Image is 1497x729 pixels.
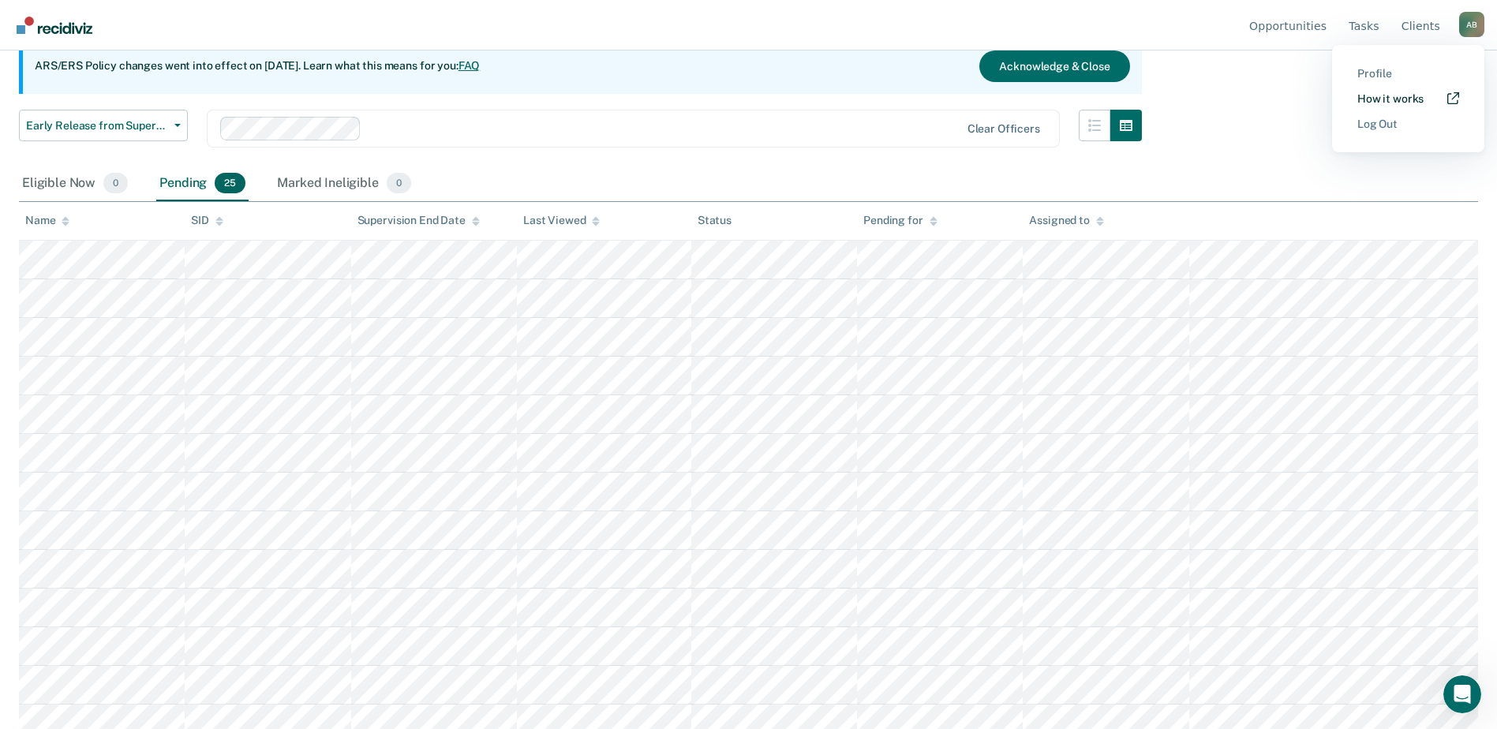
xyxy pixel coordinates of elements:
a: How it works [1357,92,1459,106]
span: 0 [387,173,411,193]
iframe: Intercom live chat [1443,675,1481,713]
span: 25 [215,173,245,193]
div: Clear officers [967,122,1040,136]
button: Early Release from Supervision [19,110,188,141]
a: FAQ [458,59,481,72]
div: Supervision End Date [357,214,480,227]
a: Profile [1357,67,1459,80]
button: Acknowledge & Close [979,50,1129,82]
div: Assigned to [1029,214,1103,227]
div: A B [1459,12,1484,37]
div: Status [698,214,732,227]
div: Name [25,214,69,227]
span: Early Release from Supervision [26,119,168,133]
button: Profile dropdown button [1459,12,1484,37]
div: SID [191,214,223,227]
p: ARS/ERS Policy changes went into effect on [DATE]. Learn what this means for you: [35,58,480,74]
div: Marked Ineligible0 [274,166,414,201]
div: Pending25 [156,166,249,201]
a: Log Out [1357,118,1459,131]
span: 0 [103,173,128,193]
div: Profile menu [1332,45,1484,152]
div: Last Viewed [523,214,600,227]
div: Pending for [863,214,937,227]
img: Recidiviz [17,17,92,34]
div: Eligible Now0 [19,166,131,201]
